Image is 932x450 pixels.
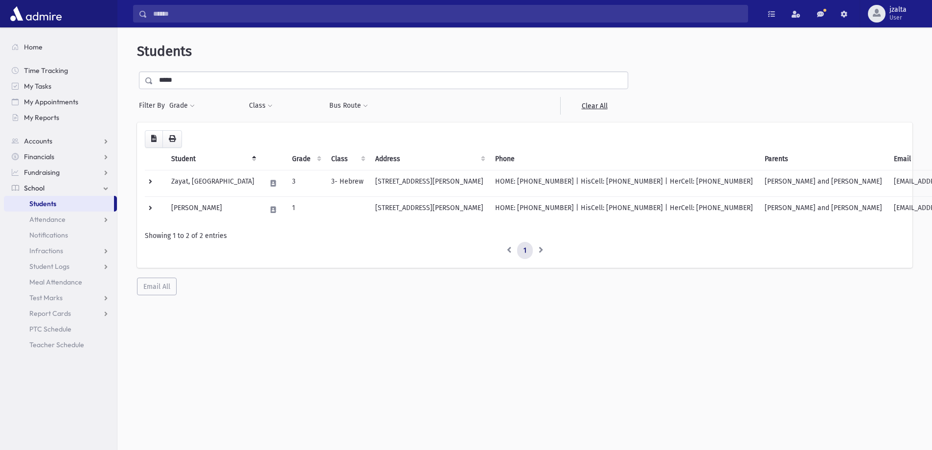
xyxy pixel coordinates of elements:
th: Class: activate to sort column ascending [325,148,369,170]
span: School [24,184,45,192]
button: Print [162,130,182,148]
a: Test Marks [4,290,117,306]
a: My Reports [4,110,117,125]
a: Time Tracking [4,63,117,78]
a: Infractions [4,243,117,259]
a: Notifications [4,227,117,243]
a: Fundraising [4,165,117,180]
td: [PERSON_NAME] and [PERSON_NAME] [759,170,888,196]
th: Address: activate to sort column ascending [369,148,489,170]
a: My Tasks [4,78,117,94]
button: Email All [137,278,177,295]
th: Student: activate to sort column descending [165,148,260,170]
a: Home [4,39,117,55]
a: Accounts [4,133,117,149]
td: 3 [286,170,325,196]
th: Parents [759,148,888,170]
button: Class [249,97,273,115]
a: Attendance [4,212,117,227]
span: My Tasks [24,82,51,91]
td: [STREET_ADDRESS][PERSON_NAME] [369,196,489,223]
a: My Appointments [4,94,117,110]
span: Teacher Schedule [29,340,84,349]
td: [STREET_ADDRESS][PERSON_NAME] [369,170,489,196]
th: Grade: activate to sort column ascending [286,148,325,170]
a: PTC Schedule [4,321,117,337]
span: PTC Schedule [29,325,71,333]
button: Bus Route [329,97,368,115]
span: User [889,14,907,22]
td: HOME: [PHONE_NUMBER] | HisCell: [PHONE_NUMBER] | HerCell: [PHONE_NUMBER] [489,170,759,196]
span: Financials [24,152,54,161]
img: AdmirePro [8,4,64,24]
td: 1 [286,196,325,223]
div: Showing 1 to 2 of 2 entries [145,231,905,241]
span: Attendance [29,215,66,224]
a: 1 [517,242,533,260]
span: My Reports [24,113,59,122]
td: 3- Hebrew [325,170,369,196]
a: Student Logs [4,259,117,274]
a: Report Cards [4,306,117,321]
a: School [4,180,117,196]
span: Fundraising [24,168,60,177]
span: Report Cards [29,309,71,318]
a: Clear All [560,97,628,115]
span: Students [29,199,56,208]
span: Meal Attendance [29,278,82,286]
span: Home [24,43,43,51]
a: Teacher Schedule [4,337,117,353]
span: Time Tracking [24,66,68,75]
td: [PERSON_NAME] [165,196,260,223]
span: Test Marks [29,293,63,302]
span: Filter By [139,100,169,111]
td: HOME: [PHONE_NUMBER] | HisCell: [PHONE_NUMBER] | HerCell: [PHONE_NUMBER] [489,196,759,223]
button: CSV [145,130,163,148]
span: Notifications [29,231,68,239]
button: Grade [169,97,195,115]
a: Students [4,196,114,212]
span: Infractions [29,246,63,255]
span: jzalta [889,6,907,14]
a: Financials [4,149,117,165]
input: Search [147,5,748,23]
a: Meal Attendance [4,274,117,290]
span: My Appointments [24,97,78,106]
th: Phone [489,148,759,170]
span: Students [137,43,192,59]
span: Accounts [24,137,52,145]
td: Zayat, [GEOGRAPHIC_DATA] [165,170,260,196]
td: [PERSON_NAME] and [PERSON_NAME] [759,196,888,223]
span: Student Logs [29,262,69,271]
